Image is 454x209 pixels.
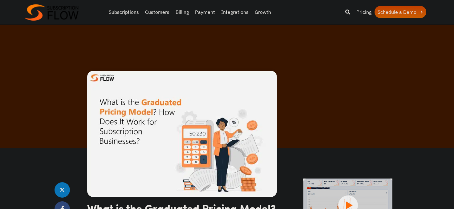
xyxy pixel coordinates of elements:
img: Graduated Pricing Model [87,71,277,197]
a: Billing [172,6,192,18]
a: Schedule a Demo [375,6,426,18]
a: Integrations [218,6,252,18]
img: Subscriptionflow [25,4,79,21]
a: Customers [142,6,172,18]
a: Subscriptions [106,6,142,18]
a: Pricing [353,6,375,18]
a: Growth [252,6,274,18]
a: Payment [192,6,218,18]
